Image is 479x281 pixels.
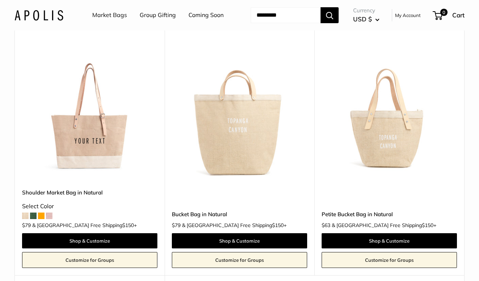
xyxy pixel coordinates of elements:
a: Customize for Groups [322,252,457,268]
a: Group Gifting [140,10,176,21]
span: Cart [452,11,465,19]
a: Shop & Customize [322,233,457,248]
span: $79 [172,222,181,228]
a: Petite Bucket Bag in NaturalPetite Bucket Bag in Natural [322,46,457,181]
span: $150 [422,222,433,228]
img: Bucket Bag in Natural [172,46,307,181]
a: 0 Cart [433,9,465,21]
a: Shop & Customize [22,233,157,248]
span: 0 [440,9,448,16]
a: Coming Soon [188,10,224,21]
a: Shoulder Market Bag in NaturalShoulder Market Bag in Natural [22,46,157,181]
span: & [GEOGRAPHIC_DATA] Free Shipping + [32,223,137,228]
span: $79 [22,222,31,228]
span: $150 [122,222,134,228]
a: Customize for Groups [172,252,307,268]
a: Shop & Customize [172,233,307,248]
input: Search... [251,7,321,23]
a: Customize for Groups [22,252,157,268]
img: Shoulder Market Bag in Natural [22,46,157,181]
span: $150 [272,222,284,228]
span: $63 [322,222,330,228]
img: Petite Bucket Bag in Natural [322,46,457,181]
span: Currency [353,5,380,16]
a: Petite Bucket Bag in Natural [322,210,457,218]
a: Market Bags [92,10,127,21]
button: Search [321,7,339,23]
button: USD $ [353,13,380,25]
span: & [GEOGRAPHIC_DATA] Free Shipping + [332,223,436,228]
a: Shoulder Market Bag in Natural [22,188,157,197]
a: My Account [395,11,421,20]
a: Bucket Bag in NaturalBucket Bag in Natural [172,46,307,181]
img: Apolis [14,10,63,20]
span: USD $ [353,15,372,23]
a: Bucket Bag in Natural [172,210,307,218]
div: Select Color [22,201,157,212]
span: & [GEOGRAPHIC_DATA] Free Shipping + [182,223,287,228]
